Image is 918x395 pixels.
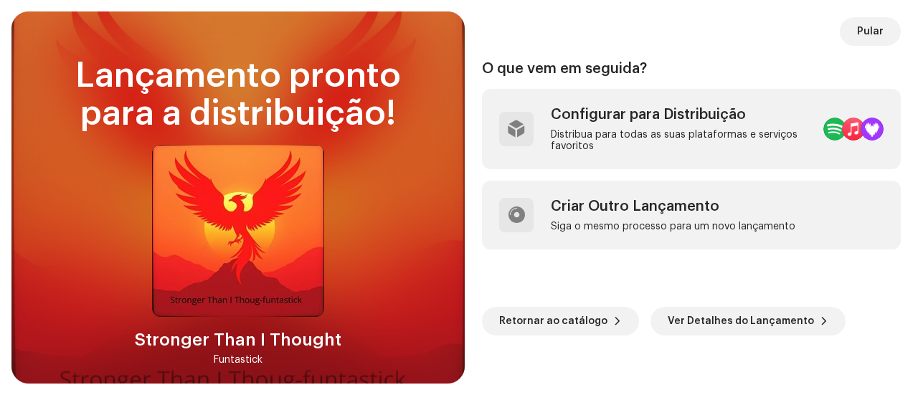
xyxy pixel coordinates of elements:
[482,60,901,77] div: O que vem em seguida?
[135,328,341,351] div: Stronger Than I Thought
[482,181,901,249] re-a-post-create-item: Criar Outro Lançamento
[551,106,812,123] div: Configurar para Distribuição
[29,57,448,133] div: Lançamento pronto para a distribuição!
[650,307,846,335] button: Ver Detalhes do Lançamento
[482,307,639,335] button: Retornar ao catálogo
[152,145,324,317] img: 181bfc3f-73b8-4ca5-b3d6-f36f61523727
[857,17,884,46] span: Pular
[551,221,795,232] div: Siga o mesmo processo para um novo lançamento
[840,17,901,46] button: Pular
[214,351,262,368] div: Funtastick
[482,89,901,169] re-a-post-create-item: Configurar para Distribuição
[499,307,607,335] span: Retornar ao catálogo
[551,198,795,215] div: Criar Outro Lançamento
[668,307,814,335] span: Ver Detalhes do Lançamento
[551,129,812,152] div: Distribua para todas as suas plataformas e serviços favoritos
